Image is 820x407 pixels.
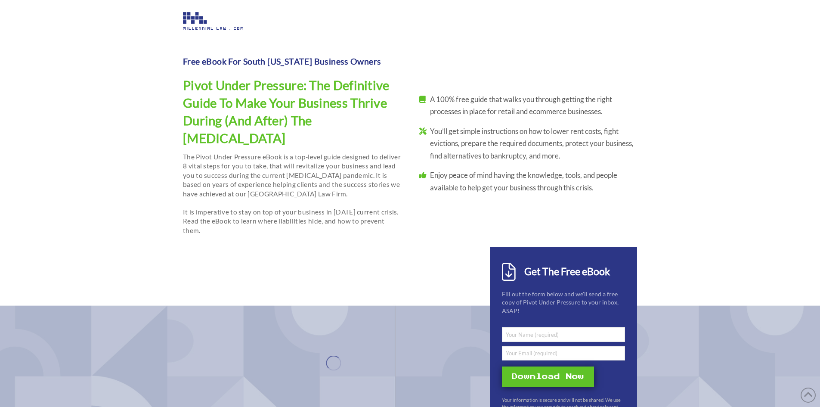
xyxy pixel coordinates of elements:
[502,327,625,342] input: Your Name (required)
[502,290,625,315] p: Fill out the form below and we'll send a free copy of Pivot Under Pressure to your inbox, ASAP!
[430,121,637,165] li: You’ll get simple instructions on how to lower rent costs, fight evictions, prepare the required ...
[183,76,390,147] h1: Pivot Under Pressure: The Definitive Guide To Make Your Business Thrive During (And After) The [M...
[502,327,625,387] form: Contact form
[183,12,243,30] img: Image
[502,367,594,387] input: Download Now
[502,346,625,360] input: Your Email (required)
[183,208,399,234] span: It is imperative to stay on top of your business in [DATE] current crisis. Read the eBook to lear...
[430,166,637,198] li: Enjoy peace of mind having the knowledge, tools, and people available to help get your business t...
[430,90,637,121] li: A 100% free guide that walks you through getting the right processes in place for retail and ecom...
[524,264,625,278] h1: Get The Free eBook
[801,388,816,403] a: Back to Top
[183,55,398,68] p: Free eBook For South [US_STATE] Business Owners
[183,153,401,198] span: The Pivot Under Pressure eBook is a top-level guide designed to deliver 8 vital steps for you to ...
